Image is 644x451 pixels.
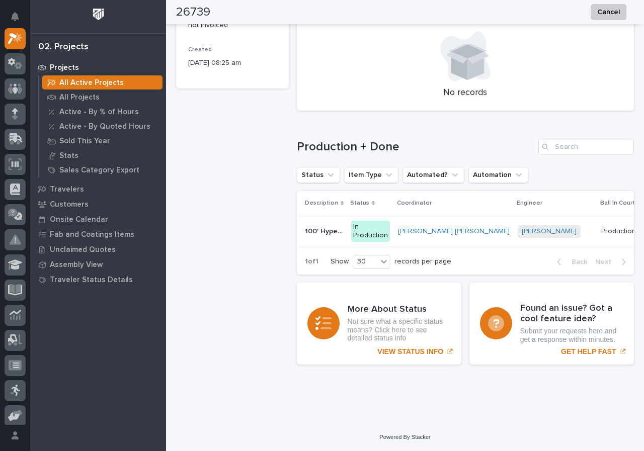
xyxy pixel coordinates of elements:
a: Active - By Quoted Hours [39,119,166,133]
a: Onsite Calendar [30,212,166,227]
p: Onsite Calendar [50,215,108,224]
p: Ball In Court [600,198,635,209]
p: Show [331,257,349,266]
p: [DATE] 08:25 am [188,58,277,68]
span: Created [188,47,212,53]
p: records per page [394,257,451,266]
a: Fab and Coatings Items [30,227,166,242]
button: Item Type [344,167,398,183]
h3: More About Status [348,304,451,315]
span: Cancel [597,6,620,18]
p: Travelers [50,185,84,194]
a: Customers [30,197,166,212]
a: Traveler Status Details [30,272,166,287]
a: [PERSON_NAME] [522,227,577,236]
a: All Active Projects [39,75,166,89]
p: Status [350,198,369,209]
p: Active - By % of Hours [59,108,139,117]
span: Next [595,257,617,266]
a: Travelers [30,182,166,197]
a: Stats [39,148,166,162]
p: VIEW STATUS INFO [377,347,443,356]
p: not invoiced [188,20,277,31]
button: Cancel [591,4,626,20]
img: Workspace Logo [89,5,108,24]
div: In Production [351,221,390,242]
button: Automation [468,167,528,183]
p: Stats [59,151,78,160]
p: All Projects [59,93,100,102]
p: Engineer [517,198,542,209]
a: GET HELP FAST [469,283,634,365]
h3: Found an issue? Got a cool feature idea? [520,303,623,325]
button: Back [549,257,591,266]
a: Powered By Stacker [379,434,430,440]
p: Fab and Coatings Items [50,230,134,239]
button: Automated? [403,167,464,183]
p: 1 of 1 [297,249,327,274]
h2: 26739 [176,5,210,20]
h1: Production + Done [297,140,535,154]
a: All Projects [39,90,166,104]
p: Description [305,198,338,209]
a: Unclaimed Quotes [30,242,166,257]
p: 100' Hyperlite w/ (4) bridges [305,225,345,236]
p: Sales Category Export [59,166,139,175]
div: 02. Projects [38,42,89,53]
a: Sold This Year [39,134,166,148]
input: Search [538,139,634,155]
a: Projects [30,60,166,75]
p: Assembly View [50,260,103,269]
button: Status [297,167,340,183]
a: Active - By % of Hours [39,105,166,119]
a: VIEW STATUS INFO [297,283,461,365]
p: Active - By Quoted Hours [59,122,150,131]
p: Coordinator [397,198,432,209]
button: Next [591,257,634,266]
p: All Active Projects [59,78,124,87]
p: Sold This Year [59,137,110,146]
span: Back [566,257,587,266]
p: GET HELP FAST [561,347,616,356]
a: Sales Category Export [39,163,166,177]
div: 30 [353,256,377,267]
button: Notifications [5,6,26,27]
p: Submit your requests here and get a response within minutes. [520,327,623,344]
p: Production [601,225,638,236]
p: Customers [50,200,89,209]
p: No records [309,87,622,99]
a: Assembly View [30,257,166,272]
p: Unclaimed Quotes [50,245,116,254]
p: Traveler Status Details [50,276,133,285]
p: Projects [50,63,79,72]
div: Notifications [13,12,26,28]
a: [PERSON_NAME] [PERSON_NAME] [398,227,510,236]
p: Not sure what a specific status means? Click here to see detailed status info [348,317,451,342]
